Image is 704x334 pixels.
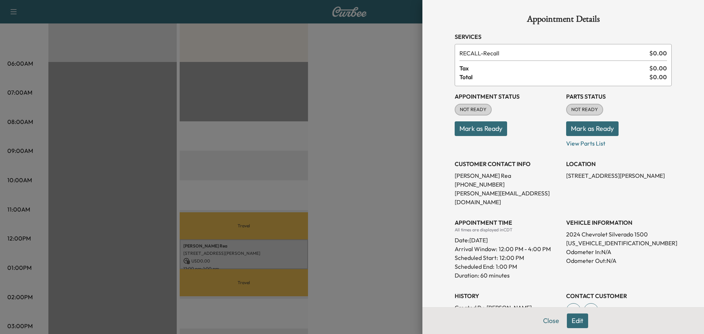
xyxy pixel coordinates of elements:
[499,245,551,253] span: 12:00 PM - 4:00 PM
[455,253,498,262] p: Scheduled Start:
[567,313,588,328] button: Edit
[455,106,491,113] span: NOT READY
[459,73,649,81] span: Total
[566,218,672,227] h3: VEHICLE INFORMATION
[649,73,667,81] span: $ 0.00
[455,189,560,206] p: [PERSON_NAME][EMAIL_ADDRESS][DOMAIN_NAME]
[459,49,646,58] span: Recall
[455,171,560,180] p: [PERSON_NAME] Rea
[459,64,649,73] span: Tax
[566,239,672,247] p: [US_VEHICLE_IDENTIFICATION_NUMBER]
[566,92,672,101] h3: Parts Status
[455,180,560,189] p: [PHONE_NUMBER]
[455,245,560,253] p: Arrival Window:
[566,121,619,136] button: Mark as Ready
[455,159,560,168] h3: CUSTOMER CONTACT INFO
[455,262,494,271] p: Scheduled End:
[455,227,560,233] div: All times are displayed in CDT
[496,262,517,271] p: 1:00 PM
[566,256,672,265] p: Odometer Out: N/A
[566,159,672,168] h3: LOCATION
[649,64,667,73] span: $ 0.00
[455,121,507,136] button: Mark as Ready
[455,218,560,227] h3: APPOINTMENT TIME
[455,291,560,300] h3: History
[499,253,524,262] p: 12:00 PM
[566,247,672,256] p: Odometer In: N/A
[455,92,560,101] h3: Appointment Status
[566,291,672,300] h3: CONTACT CUSTOMER
[455,233,560,245] div: Date: [DATE]
[566,230,672,239] p: 2024 Chevrolet Silverado 1500
[455,271,560,280] p: Duration: 60 minutes
[567,106,602,113] span: NOT READY
[455,32,672,41] h3: Services
[649,49,667,58] span: $ 0.00
[455,303,560,312] p: Created By : [PERSON_NAME]
[455,15,672,26] h1: Appointment Details
[566,136,672,148] p: View Parts List
[566,171,672,180] p: [STREET_ADDRESS][PERSON_NAME]
[538,313,564,328] button: Close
